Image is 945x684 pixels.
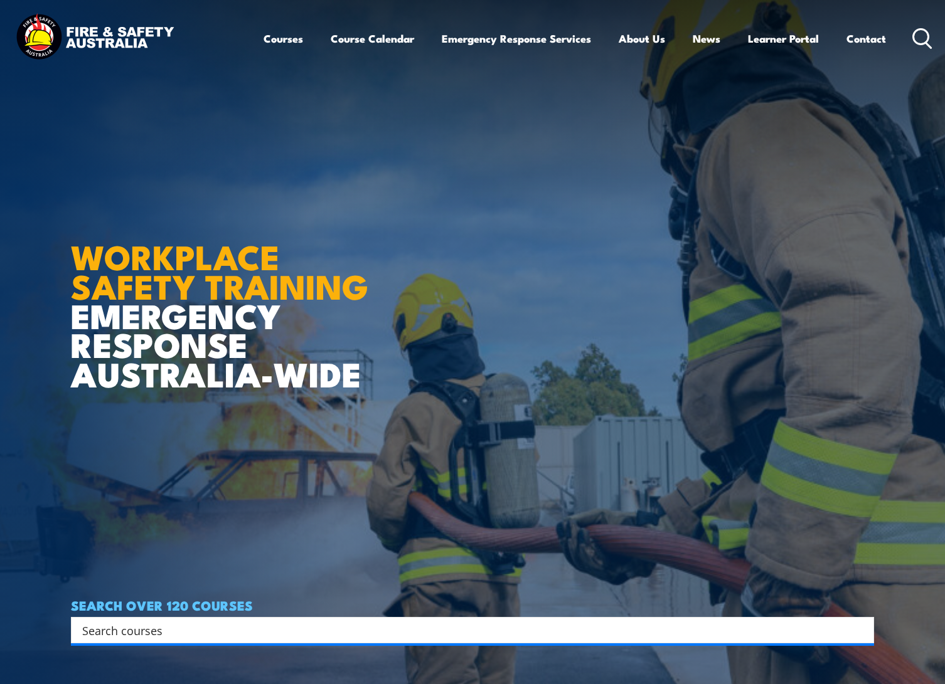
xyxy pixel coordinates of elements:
[82,621,846,639] input: Search input
[748,22,819,55] a: Learner Portal
[264,22,303,55] a: Courses
[71,210,378,388] h1: EMERGENCY RESPONSE AUSTRALIA-WIDE
[852,621,870,639] button: Search magnifier button
[442,22,591,55] a: Emergency Response Services
[619,22,665,55] a: About Us
[71,598,874,612] h4: SEARCH OVER 120 COURSES
[331,22,414,55] a: Course Calendar
[846,22,886,55] a: Contact
[71,229,368,311] strong: WORKPLACE SAFETY TRAINING
[85,621,849,639] form: Search form
[693,22,720,55] a: News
